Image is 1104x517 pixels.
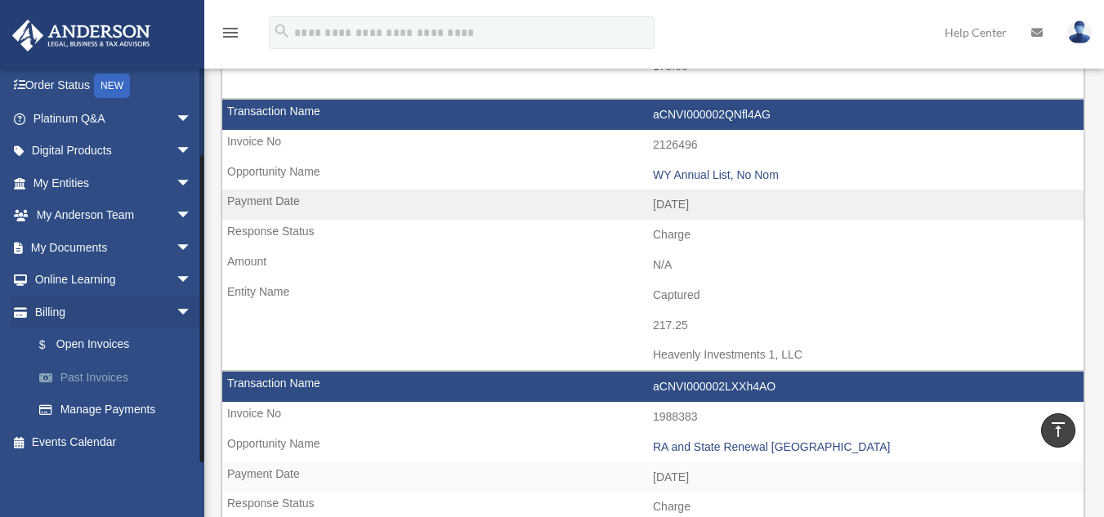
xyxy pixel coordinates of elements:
[176,199,208,233] span: arrow_drop_down
[11,199,217,232] a: My Anderson Teamarrow_drop_down
[222,189,1084,221] td: [DATE]
[1048,420,1068,439] i: vertical_align_top
[222,340,1084,371] td: Heavenly Investments 1, LLC
[11,231,217,264] a: My Documentsarrow_drop_down
[48,335,56,355] span: $
[176,296,208,329] span: arrow_drop_down
[653,440,1075,454] div: RA and State Renewal [GEOGRAPHIC_DATA]
[23,394,217,426] a: Manage Payments
[222,402,1084,433] td: 1988383
[222,310,1084,341] td: 217.25
[176,264,208,297] span: arrow_drop_down
[23,328,217,362] a: $Open Invoices
[11,426,217,458] a: Events Calendar
[222,220,1084,251] td: Charge
[176,231,208,265] span: arrow_drop_down
[176,102,208,136] span: arrow_drop_down
[221,29,240,42] a: menu
[11,264,217,296] a: Online Learningarrow_drop_down
[273,22,291,40] i: search
[11,102,217,135] a: Platinum Q&Aarrow_drop_down
[222,130,1084,161] td: 2126496
[222,280,1084,311] td: Captured
[94,74,130,98] div: NEW
[222,372,1084,403] td: aCNVI000002LXXh4AO
[7,20,155,51] img: Anderson Advisors Platinum Portal
[176,135,208,168] span: arrow_drop_down
[1067,20,1092,44] img: User Pic
[222,462,1084,493] td: [DATE]
[11,69,217,103] a: Order StatusNEW
[221,23,240,42] i: menu
[222,100,1084,131] td: aCNVI000002QNfl4AG
[653,168,1075,182] div: WY Annual List, No Nom
[1041,413,1075,448] a: vertical_align_top
[11,135,217,167] a: Digital Productsarrow_drop_down
[11,167,217,199] a: My Entitiesarrow_drop_down
[11,296,217,328] a: Billingarrow_drop_down
[176,167,208,200] span: arrow_drop_down
[222,250,1084,281] td: N/A
[23,361,217,394] a: Past Invoices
